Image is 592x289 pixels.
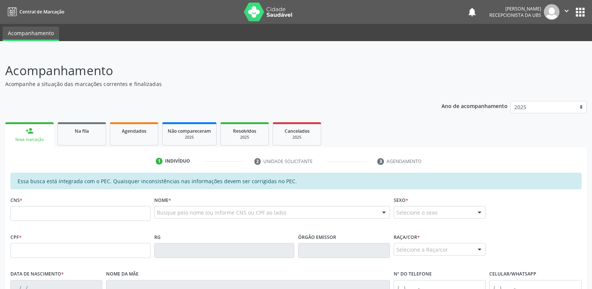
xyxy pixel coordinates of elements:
label: Sexo [394,194,408,206]
span: Não compareceram [168,128,211,134]
label: Celular/WhatsApp [489,268,536,280]
div: [PERSON_NAME] [489,6,541,12]
label: CPF [10,231,22,243]
p: Acompanhe a situação das marcações correntes e finalizadas [5,80,412,88]
div: 2025 [278,135,316,140]
div: person_add [25,127,34,135]
label: Data de nascimento [10,268,64,280]
label: CNS [10,194,22,206]
a: Acompanhamento [3,27,59,41]
label: Órgão emissor [298,231,336,243]
label: Raça/cor [394,231,420,243]
span: Resolvidos [233,128,256,134]
button: apps [574,6,587,19]
button: notifications [467,7,477,17]
a: Central de Marcação [5,6,64,18]
div: 2025 [226,135,263,140]
button:  [560,4,574,20]
img: img [544,4,560,20]
div: 1 [156,158,162,165]
i:  [562,7,571,15]
span: Cancelados [285,128,310,134]
label: RG [154,231,161,243]
span: Busque pelo nome (ou informe CNS ou CPF ao lado) [157,209,286,216]
span: Selecione a Raça/cor [396,246,448,253]
label: Nome [154,194,171,206]
p: Ano de acompanhamento [441,101,508,110]
label: Nº do Telefone [394,268,432,280]
span: Central de Marcação [19,9,64,15]
p: Acompanhamento [5,61,412,80]
span: Agendados [122,128,146,134]
div: 2025 [168,135,211,140]
label: Nome da mãe [106,268,139,280]
div: Indivíduo [165,158,190,165]
div: Essa busca está integrada com o PEC. Quaisquer inconsistências nas informações devem ser corrigid... [10,173,582,189]
span: Na fila [75,128,89,134]
span: Selecione o sexo [396,209,437,216]
span: Recepcionista da UBS [489,12,541,18]
div: Nova marcação [10,137,49,142]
